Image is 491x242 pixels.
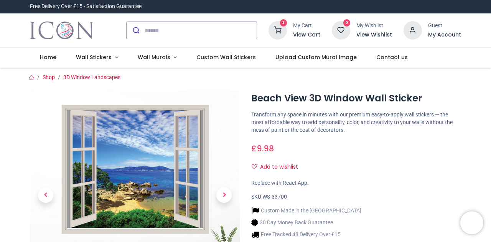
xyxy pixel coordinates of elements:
div: My Cart [293,22,320,30]
span: Custom Wall Stickers [196,53,256,61]
a: Logo of Icon Wall Stickers [30,20,93,41]
p: Transform any space in minutes with our premium easy-to-apply wall stickers — the most affordable... [251,111,461,134]
span: WS-33700 [262,194,287,200]
span: Contact us [376,53,408,61]
span: Home [40,53,56,61]
div: SKU: [251,193,461,201]
span: Next [216,187,232,203]
iframe: Customer reviews powered by Trustpilot [300,3,461,10]
iframe: Brevo live chat [460,211,483,234]
i: Add to wishlist [252,164,257,169]
a: Wall Stickers [66,48,128,68]
a: My Account [428,31,461,39]
span: Previous [38,187,53,203]
a: View Cart [293,31,320,39]
li: Free Tracked 48 Delivery Over £15 [251,230,361,239]
button: Add to wishlistAdd to wishlist [251,161,305,174]
span: Wall Murals [138,53,170,61]
button: Submit [127,22,145,39]
h1: Beach View 3D Window Wall Sticker [251,92,461,105]
a: Wall Murals [128,48,186,68]
div: Replace with React App. [251,179,461,187]
li: Custom Made in the [GEOGRAPHIC_DATA] [251,207,361,215]
li: 30 Day Money Back Guarantee [251,219,361,227]
div: My Wishlist [356,22,392,30]
span: Wall Stickers [76,53,112,61]
div: Guest [428,22,461,30]
a: 3 [269,27,287,33]
a: View Wishlist [356,31,392,39]
sup: 3 [280,19,287,27]
span: Upload Custom Mural Image [275,53,357,61]
a: 3D Window Landscapes [63,74,120,80]
sup: 0 [343,19,351,27]
a: Shop [43,74,55,80]
span: 9.98 [257,143,274,154]
div: Free Delivery Over £15 - Satisfaction Guarantee [30,3,142,10]
a: 0 [332,27,350,33]
span: £ [251,143,274,154]
img: Icon Wall Stickers [30,20,93,41]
